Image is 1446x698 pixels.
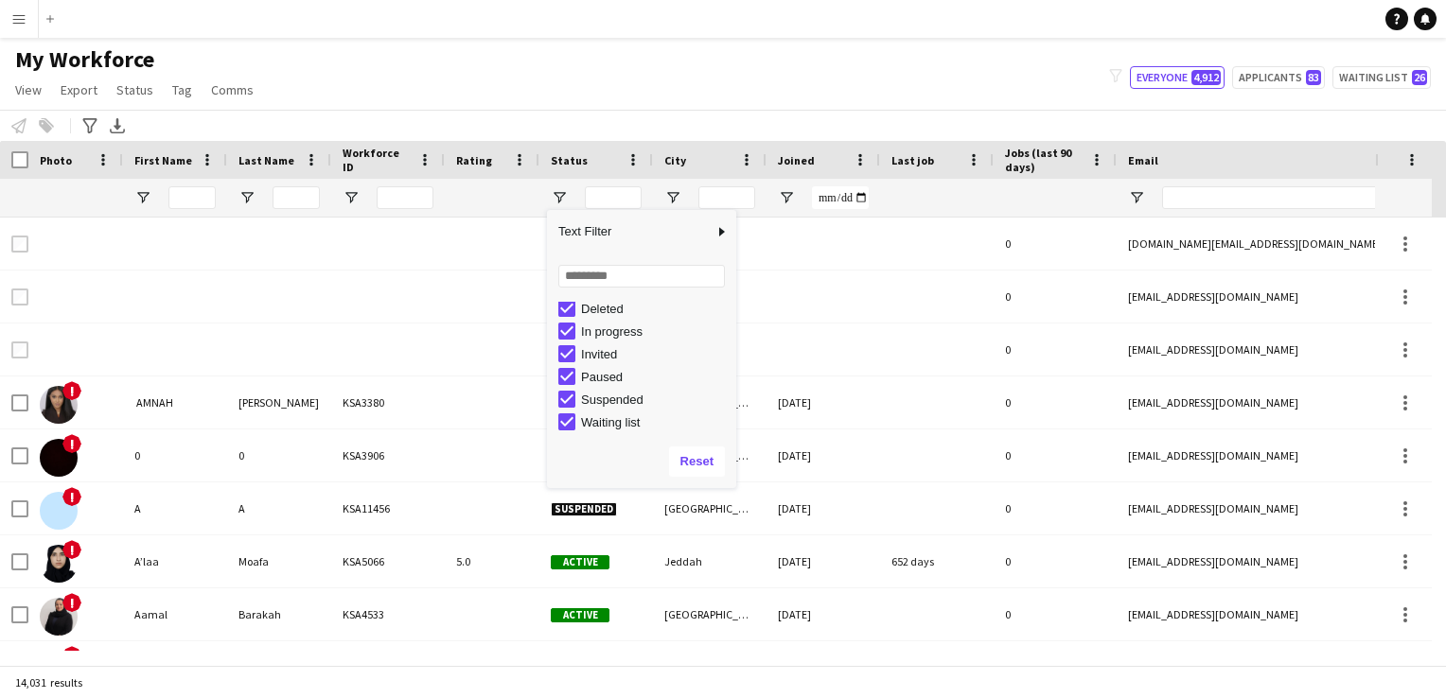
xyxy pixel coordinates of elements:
[994,218,1117,270] div: 0
[238,189,256,206] button: Open Filter Menu
[653,535,767,587] div: Jeddah
[581,370,731,384] div: Paused
[273,186,320,209] input: Last Name Filter Input
[61,81,97,98] span: Export
[343,146,411,174] span: Workforce ID
[891,153,934,167] span: Last job
[123,641,227,693] div: Aamer
[445,535,539,587] div: 5.0
[585,186,642,209] input: Status Filter Input
[994,588,1117,640] div: 0
[62,646,81,665] span: !
[227,429,331,481] div: 0
[40,386,78,424] img: ‏ AMNAH IDRIS
[551,608,609,622] span: Active
[767,535,880,587] div: [DATE]
[40,492,78,530] img: A A
[1128,153,1158,167] span: Email
[116,81,153,98] span: Status
[1130,66,1225,89] button: Everyone4,912
[664,153,686,167] span: City
[238,153,294,167] span: Last Name
[581,324,731,339] div: In progress
[227,588,331,640] div: Barakah
[812,186,869,209] input: Joined Filter Input
[547,183,736,433] div: Filter List
[123,376,227,428] div: ‏ AMNAH
[778,153,815,167] span: Joined
[15,45,154,74] span: My Workforce
[767,376,880,428] div: [DATE]
[331,535,445,587] div: KSA5066
[653,482,767,534] div: [GEOGRAPHIC_DATA]
[551,555,609,569] span: Active
[123,429,227,481] div: 0
[227,376,331,428] div: [PERSON_NAME]
[62,381,81,400] span: !
[62,487,81,506] span: !
[581,302,731,316] div: Deleted
[1191,70,1221,85] span: 4,912
[778,189,795,206] button: Open Filter Menu
[123,482,227,534] div: A
[558,265,725,288] input: Search filter values
[11,341,28,358] input: Row Selection is disabled for this row (unchecked)
[880,535,994,587] div: 652 days
[53,78,105,102] a: Export
[211,81,254,98] span: Comms
[653,588,767,640] div: [GEOGRAPHIC_DATA]
[172,81,192,98] span: Tag
[40,545,78,583] img: A’laa Moafa
[8,78,49,102] a: View
[994,270,1117,323] div: 0
[581,415,731,429] div: Waiting list
[11,288,28,305] input: Row Selection is disabled for this row (unchecked)
[547,210,736,488] div: Column Filter
[994,535,1117,587] div: 0
[377,186,433,209] input: Workforce ID Filter Input
[79,114,101,137] app-action-btn: Advanced filters
[767,588,880,640] div: [DATE]
[123,588,227,640] div: Aamal
[767,482,880,534] div: [DATE]
[331,588,445,640] div: KSA4533
[1412,70,1427,85] span: 26
[15,81,42,98] span: View
[62,540,81,559] span: !
[168,186,216,209] input: First Name Filter Input
[134,153,192,167] span: First Name
[551,189,568,206] button: Open Filter Menu
[343,189,360,206] button: Open Filter Menu
[106,114,129,137] app-action-btn: Export XLSX
[227,535,331,587] div: Moafa
[767,429,880,481] div: [DATE]
[551,153,588,167] span: Status
[40,153,72,167] span: Photo
[994,429,1117,481] div: 0
[203,78,261,102] a: Comms
[165,78,200,102] a: Tag
[994,641,1117,693] div: 0
[227,641,331,693] div: Alquaiti
[331,482,445,534] div: KSA11456
[1128,189,1145,206] button: Open Filter Menu
[1306,70,1321,85] span: 83
[123,535,227,587] div: A’laa
[331,429,445,481] div: KSA3906
[581,347,731,361] div: Invited
[11,236,28,253] input: Row Selection is disabled for this row (unchecked)
[62,434,81,453] span: !
[62,593,81,612] span: !
[1232,66,1325,89] button: Applicants83
[40,598,78,636] img: Aamal Barakah
[653,641,767,693] div: [GEOGRAPHIC_DATA]
[109,78,161,102] a: Status
[669,446,725,477] button: Reset
[331,376,445,428] div: KSA3380
[227,482,331,534] div: A
[547,216,714,248] span: Text Filter
[331,641,445,693] div: KSA9317
[40,439,78,477] img: 0 0
[994,376,1117,428] div: 0
[994,482,1117,534] div: 0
